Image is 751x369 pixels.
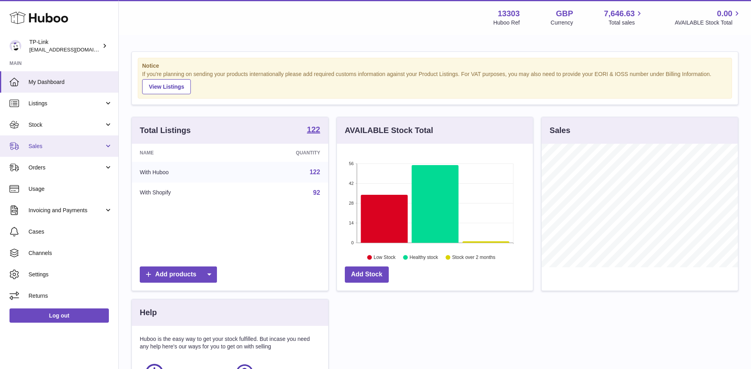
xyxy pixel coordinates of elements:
span: 7,646.63 [604,8,635,19]
text: 28 [349,201,354,205]
strong: 13303 [498,8,520,19]
h3: Total Listings [140,125,191,136]
a: 0.00 AVAILABLE Stock Total [675,8,741,27]
a: Add products [140,266,217,283]
text: 0 [351,240,354,245]
text: 42 [349,181,354,186]
span: Sales [29,143,104,150]
span: Orders [29,164,104,171]
span: Stock [29,121,104,129]
text: 14 [349,221,354,225]
div: Huboo Ref [493,19,520,27]
span: Invoicing and Payments [29,207,104,214]
strong: GBP [556,8,573,19]
img: gaby.chen@tp-link.com [10,40,21,52]
a: Add Stock [345,266,389,283]
h3: AVAILABLE Stock Total [345,125,433,136]
div: Currency [551,19,573,27]
span: Listings [29,100,104,107]
a: 122 [307,126,320,135]
td: With Huboo [132,162,238,183]
strong: 122 [307,126,320,133]
span: Total sales [608,19,644,27]
h3: Help [140,307,157,318]
span: 0.00 [717,8,732,19]
td: With Shopify [132,183,238,203]
span: Returns [29,292,112,300]
text: Low Stock [374,255,396,260]
a: View Listings [142,79,191,94]
a: 7,646.63 Total sales [604,8,644,27]
span: Settings [29,271,112,278]
text: Stock over 2 months [452,255,495,260]
th: Quantity [238,144,328,162]
a: 92 [313,189,320,196]
text: 56 [349,161,354,166]
span: AVAILABLE Stock Total [675,19,741,27]
h3: Sales [549,125,570,136]
div: If you're planning on sending your products internationally please add required customs informati... [142,70,728,94]
span: Channels [29,249,112,257]
a: Log out [10,308,109,323]
span: [EMAIL_ADDRESS][DOMAIN_NAME] [29,46,116,53]
text: Healthy stock [409,255,438,260]
a: 122 [310,169,320,175]
div: TP-Link [29,38,101,53]
strong: Notice [142,62,728,70]
th: Name [132,144,238,162]
span: Usage [29,185,112,193]
p: Huboo is the easy way to get your stock fulfilled. But incase you need any help here's our ways f... [140,335,320,350]
span: My Dashboard [29,78,112,86]
span: Cases [29,228,112,236]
